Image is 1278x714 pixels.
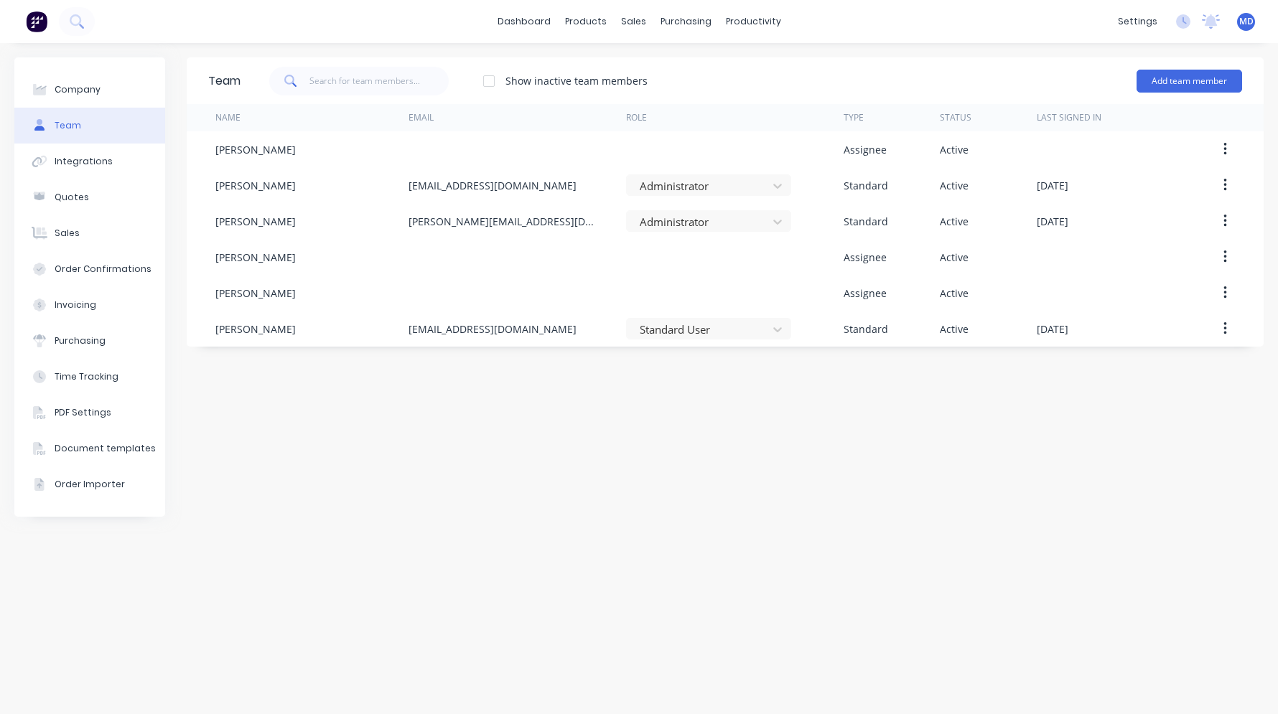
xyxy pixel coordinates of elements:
div: [DATE] [1037,214,1068,229]
a: dashboard [490,11,558,32]
button: Document templates [14,431,165,466]
div: Document templates [55,442,156,455]
div: Name [215,111,241,124]
div: Sales [55,227,80,240]
div: [DATE] [1037,321,1068,337]
button: Integrations [14,144,165,179]
div: Invoicing [55,299,96,311]
div: Standard [844,321,888,337]
div: products [558,11,614,32]
div: [PERSON_NAME] [215,214,296,229]
div: Team [55,119,81,132]
div: [PERSON_NAME] [215,321,296,337]
div: Show inactive team members [505,73,648,88]
div: Purchasing [55,334,106,347]
div: [PERSON_NAME] [215,142,296,157]
div: [PERSON_NAME][EMAIL_ADDRESS][DOMAIN_NAME] [409,214,597,229]
button: Quotes [14,179,165,215]
div: Last signed in [1037,111,1101,124]
div: Standard [844,214,888,229]
button: PDF Settings [14,395,165,431]
button: Sales [14,215,165,251]
div: Active [940,214,969,229]
div: Active [940,250,969,265]
div: Order Importer [55,478,125,491]
div: Email [409,111,434,124]
div: Active [940,286,969,301]
button: Add team member [1137,70,1242,93]
div: PDF Settings [55,406,111,419]
button: Invoicing [14,287,165,323]
div: settings [1111,11,1165,32]
div: [PERSON_NAME] [215,250,296,265]
div: Quotes [55,191,89,204]
div: Standard [844,178,888,193]
div: Active [940,142,969,157]
div: Team [208,72,241,90]
div: Status [940,111,971,124]
div: Integrations [55,155,113,168]
div: Assignee [844,286,887,301]
div: Active [940,178,969,193]
div: Active [940,321,969,337]
button: Team [14,108,165,144]
div: [PERSON_NAME] [215,178,296,193]
div: Order Confirmations [55,263,151,276]
div: purchasing [653,11,719,32]
div: Assignee [844,142,887,157]
div: Time Tracking [55,370,118,383]
div: [PERSON_NAME] [215,286,296,301]
div: Type [844,111,864,124]
button: Time Tracking [14,359,165,395]
div: [EMAIL_ADDRESS][DOMAIN_NAME] [409,321,577,337]
img: Factory [26,11,47,32]
button: Company [14,72,165,108]
div: Assignee [844,250,887,265]
div: [DATE] [1037,178,1068,193]
input: Search for team members... [309,67,449,95]
div: productivity [719,11,788,32]
button: Purchasing [14,323,165,359]
div: [EMAIL_ADDRESS][DOMAIN_NAME] [409,178,577,193]
div: Role [626,111,647,124]
div: Company [55,83,101,96]
button: Order Importer [14,466,165,502]
button: Order Confirmations [14,251,165,287]
span: MD [1239,15,1254,28]
div: sales [614,11,653,32]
